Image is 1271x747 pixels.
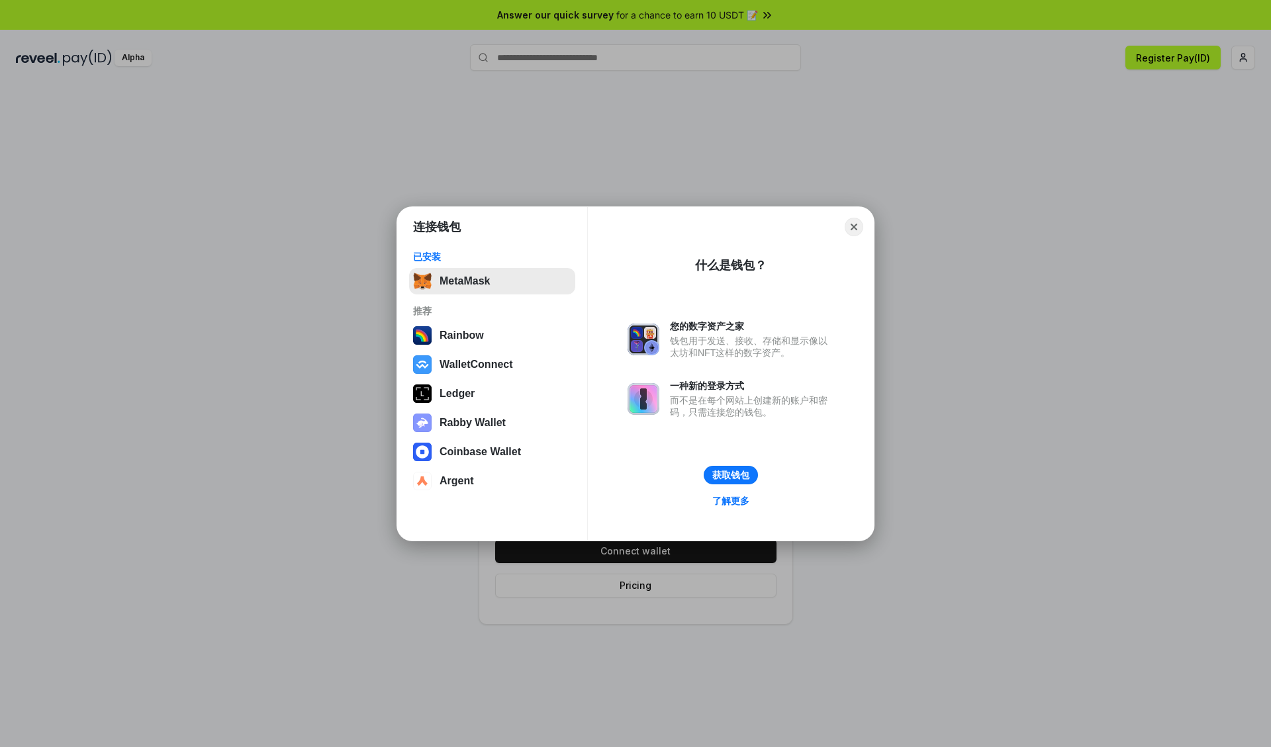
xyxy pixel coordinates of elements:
[845,218,863,236] button: Close
[440,359,513,371] div: WalletConnect
[413,355,432,374] img: svg+xml,%3Csvg%20width%3D%2228%22%20height%3D%2228%22%20viewBox%3D%220%200%2028%2028%22%20fill%3D...
[670,320,834,332] div: 您的数字资产之家
[440,475,474,487] div: Argent
[440,388,475,400] div: Ledger
[409,380,575,407] button: Ledger
[440,330,484,341] div: Rainbow
[712,469,749,481] div: 获取钱包
[628,324,659,355] img: svg+xml,%3Csvg%20xmlns%3D%22http%3A%2F%2Fwww.w3.org%2F2000%2Fsvg%22%20fill%3D%22none%22%20viewBox...
[440,446,521,458] div: Coinbase Wallet
[413,305,571,317] div: 推荐
[440,275,490,287] div: MetaMask
[440,417,506,429] div: Rabby Wallet
[409,468,575,494] button: Argent
[413,219,461,235] h1: 连接钱包
[695,257,767,273] div: 什么是钱包？
[413,326,432,345] img: svg+xml,%3Csvg%20width%3D%22120%22%20height%3D%22120%22%20viewBox%3D%220%200%20120%20120%22%20fil...
[413,443,432,461] img: svg+xml,%3Csvg%20width%3D%2228%22%20height%3D%2228%22%20viewBox%3D%220%200%2028%2028%22%20fill%3D...
[413,414,432,432] img: svg+xml,%3Csvg%20xmlns%3D%22http%3A%2F%2Fwww.w3.org%2F2000%2Fsvg%22%20fill%3D%22none%22%20viewBox...
[628,383,659,415] img: svg+xml,%3Csvg%20xmlns%3D%22http%3A%2F%2Fwww.w3.org%2F2000%2Fsvg%22%20fill%3D%22none%22%20viewBox...
[670,394,834,418] div: 而不是在每个网站上创建新的账户和密码，只需连接您的钱包。
[409,439,575,465] button: Coinbase Wallet
[413,384,432,403] img: svg+xml,%3Csvg%20xmlns%3D%22http%3A%2F%2Fwww.w3.org%2F2000%2Fsvg%22%20width%3D%2228%22%20height%3...
[704,492,757,509] a: 了解更多
[670,380,834,392] div: 一种新的登录方式
[704,466,758,484] button: 获取钱包
[413,272,432,290] img: svg+xml,%3Csvg%20fill%3D%22none%22%20height%3D%2233%22%20viewBox%3D%220%200%2035%2033%22%20width%...
[712,495,749,507] div: 了解更多
[413,251,571,263] div: 已安装
[413,472,432,490] img: svg+xml,%3Csvg%20width%3D%2228%22%20height%3D%2228%22%20viewBox%3D%220%200%2028%2028%22%20fill%3D...
[409,268,575,294] button: MetaMask
[409,322,575,349] button: Rainbow
[409,351,575,378] button: WalletConnect
[670,335,834,359] div: 钱包用于发送、接收、存储和显示像以太坊和NFT这样的数字资产。
[409,410,575,436] button: Rabby Wallet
